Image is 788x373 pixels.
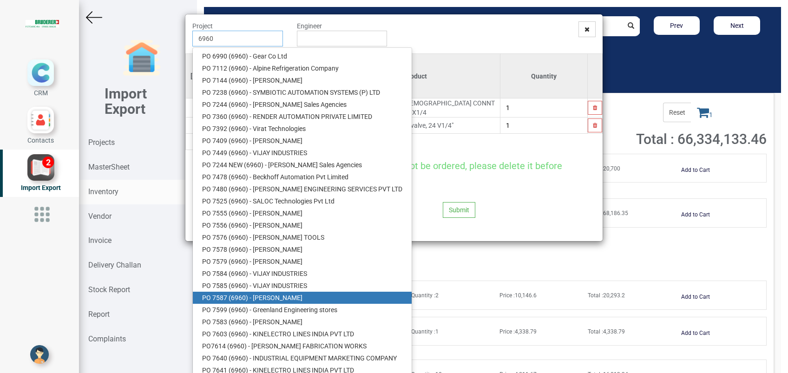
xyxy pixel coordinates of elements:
strong: 6960 [231,222,246,229]
a: PO 7599 (6960) - Greenland Engineering stores [193,304,412,316]
a: PO 7238 (6960) - SYMBIOTIC AUTOMATION SYSTEMS (P) LTD [193,86,412,98]
strong: 6960 [231,234,246,241]
strong: 6960 [231,246,246,253]
a: PO 7478 (6960) - Beckhoff Automation Pvt Limited [193,171,412,183]
a: PO7614 (6960) - [PERSON_NAME] FABRICATION WORKS [193,340,412,352]
td: SMC 3 port valve, 24 V1/4" [331,118,500,134]
div: Engineer [290,21,394,46]
a: PO 7583 (6960) - [PERSON_NAME] [193,316,412,328]
th: Product [331,54,500,98]
a: PO 7244 NEW (6960) - [PERSON_NAME] Sales Agencies [193,159,412,171]
strong: 6960 [231,294,246,301]
strong: 6960 [231,209,246,217]
th: [DOMAIN_NAME] [186,54,245,98]
a: PO 7144 (6960) - [PERSON_NAME] [193,74,412,86]
a: PO 7480 (6960) - [PERSON_NAME] ENGINEERING SERVICES PVT LTD [193,183,412,195]
strong: 6960 [231,52,246,60]
strong: 6960 [231,77,246,84]
strong: 6960 [246,161,261,169]
td: HYD FCV 1/4 WITH P U [DEMOGRAPHIC_DATA] CONNT 10X1/4 [331,98,500,118]
strong: 6960 [231,137,246,144]
a: PO 7603 (6960) - KINELECTRO LINES INDIA PVT LTD [193,328,412,340]
a: PO 7578 (6960) - [PERSON_NAME] [193,243,412,255]
strong: 6960 [231,65,246,72]
td: 2 [186,118,245,134]
strong: 6960 [231,113,246,120]
strong: 6960 [231,185,246,193]
a: PO 7449 (6960) - VIJAY INDUSTRIES [193,147,412,159]
a: PO 7244 (6960) - [PERSON_NAME] Sales Agencies [193,98,412,111]
strong: 6960 [231,306,246,314]
a: PO 7556 (6960) - [PERSON_NAME] [193,219,412,231]
td: 1 [186,98,245,118]
a: PO 6990 (6960) - Gear Co Ltd [193,50,412,62]
strong: 6960 [231,89,246,96]
strong: 6960 [231,330,246,338]
strong: 6960 [231,101,246,108]
a: PO 7584 (6960) - VIJAY INDUSTRIES [193,268,412,280]
strong: 6960 [230,342,244,350]
strong: 6960 [231,125,246,132]
strong: 6960 [231,173,246,181]
a: PO 7392 (6960) - Virat Technologies [193,123,412,135]
strong: 6960 [231,270,246,277]
a: PO 7409 (6960) - [PERSON_NAME] [193,135,412,147]
strong: 6960 [231,197,246,205]
a: PO 7576 (6960) - [PERSON_NAME] TOOLS [193,231,412,243]
a: PO 7579 (6960) - [PERSON_NAME] [193,255,412,268]
strong: 6960 [231,282,246,289]
a: PO 7640 (6960) - INDUSTRIAL EQUIPMENT MARKETING COMPANY [193,352,412,364]
strong: 6960 [231,258,246,265]
a: PO 7525 (6960) - SALOC Technologies Pvt Ltd [193,195,412,207]
a: PO 7555 (6960) - [PERSON_NAME] [193,207,412,219]
a: PO 7585 (6960) - VIJAY INDUSTRIES [193,280,412,292]
div: Project [185,21,290,46]
a: PO 7112 (6960) - Alpine Refrigeration Company [193,62,412,74]
button: Submit [443,202,475,218]
a: PO 7587 (6960) - [PERSON_NAME] [193,292,412,304]
strong: 6960 [231,149,246,157]
strong: 6960 [231,354,246,362]
a: PO 7360 (6960) - RENDER AUTOMATION PRIVATE LIMITED [193,111,412,123]
strong: 6960 [231,318,246,326]
th: Quantity [500,54,587,98]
